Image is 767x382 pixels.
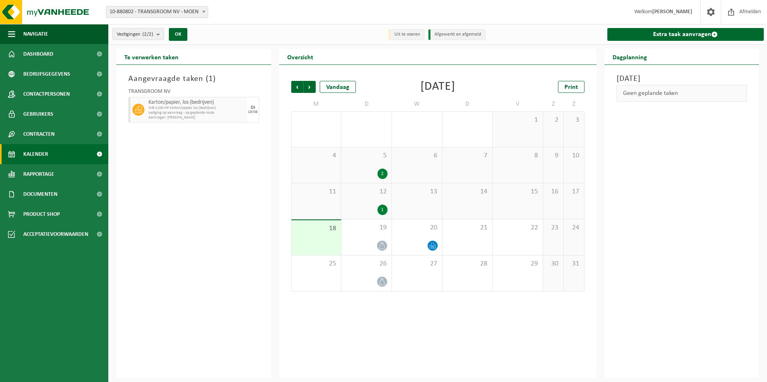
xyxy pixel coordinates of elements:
span: Dashboard [23,44,53,64]
span: 5 [345,151,388,160]
span: 30 [547,259,559,268]
span: Lediging op aanvraag - op geplande route [148,111,245,115]
span: Vestigingen [117,28,153,40]
span: Acceptatievoorwaarden [23,224,88,244]
h3: [DATE] [617,73,747,85]
span: 7 [446,151,489,160]
span: 14 [446,187,489,196]
div: 19/08 [248,110,258,114]
strong: [PERSON_NAME] [652,9,692,15]
h2: Overzicht [279,49,321,64]
span: Volgende [304,81,316,93]
span: 15 [497,187,539,196]
span: 31 [568,259,580,268]
span: 27 [396,259,438,268]
span: Gebruikers [23,104,53,124]
span: 9 [547,151,559,160]
span: 20 [396,223,438,232]
span: 19 [345,223,388,232]
span: Contracten [23,124,55,144]
a: Print [558,81,584,93]
span: 10 [568,151,580,160]
h2: Te verwerken taken [116,49,187,64]
span: 25 [296,259,337,268]
span: Documenten [23,184,57,204]
span: 1 [209,75,213,83]
div: 2 [377,169,388,179]
span: 21 [446,223,489,232]
span: WB-1100-HP karton/papier, los (bedrijven) [148,106,245,111]
a: Extra taak aanvragen [607,28,764,41]
td: W [392,97,442,111]
span: 4 [296,151,337,160]
h2: Dagplanning [605,49,655,64]
span: Aanvrager: [PERSON_NAME] [148,115,245,120]
span: Print [564,84,578,90]
td: M [291,97,342,111]
span: 3 [568,116,580,125]
span: Vorige [291,81,303,93]
td: Z [564,97,584,111]
span: 26 [345,259,388,268]
span: 29 [497,259,539,268]
span: Navigatie [23,24,48,44]
h3: Aangevraagde taken ( ) [128,73,259,85]
td: D [442,97,493,111]
div: Vandaag [320,81,356,93]
span: 6 [396,151,438,160]
td: V [493,97,543,111]
span: 12 [345,187,388,196]
span: 22 [497,223,539,232]
span: Rapportage [23,164,54,184]
span: 11 [296,187,337,196]
span: 8 [497,151,539,160]
span: 24 [568,223,580,232]
span: 23 [547,223,559,232]
count: (2/2) [142,32,153,37]
div: TRANSGROOM NV [128,89,259,97]
span: 16 [547,187,559,196]
button: Vestigingen(2/2) [112,28,164,40]
div: Geen geplande taken [617,85,747,102]
div: [DATE] [420,81,455,93]
span: 28 [446,259,489,268]
td: Z [543,97,564,111]
span: Product Shop [23,204,60,224]
span: 1 [497,116,539,125]
span: 18 [296,224,337,233]
span: Bedrijfsgegevens [23,64,70,84]
span: 13 [396,187,438,196]
li: Uit te voeren [388,29,424,40]
button: OK [169,28,187,41]
span: Kalender [23,144,48,164]
span: 17 [568,187,580,196]
div: DI [251,105,255,110]
span: 10-880802 - TRANSGROOM NV - MOEN [106,6,208,18]
span: 2 [547,116,559,125]
div: 1 [377,205,388,215]
span: Contactpersonen [23,84,70,104]
td: D [341,97,392,111]
li: Afgewerkt en afgemeld [428,29,485,40]
span: Karton/papier, los (bedrijven) [148,99,245,106]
